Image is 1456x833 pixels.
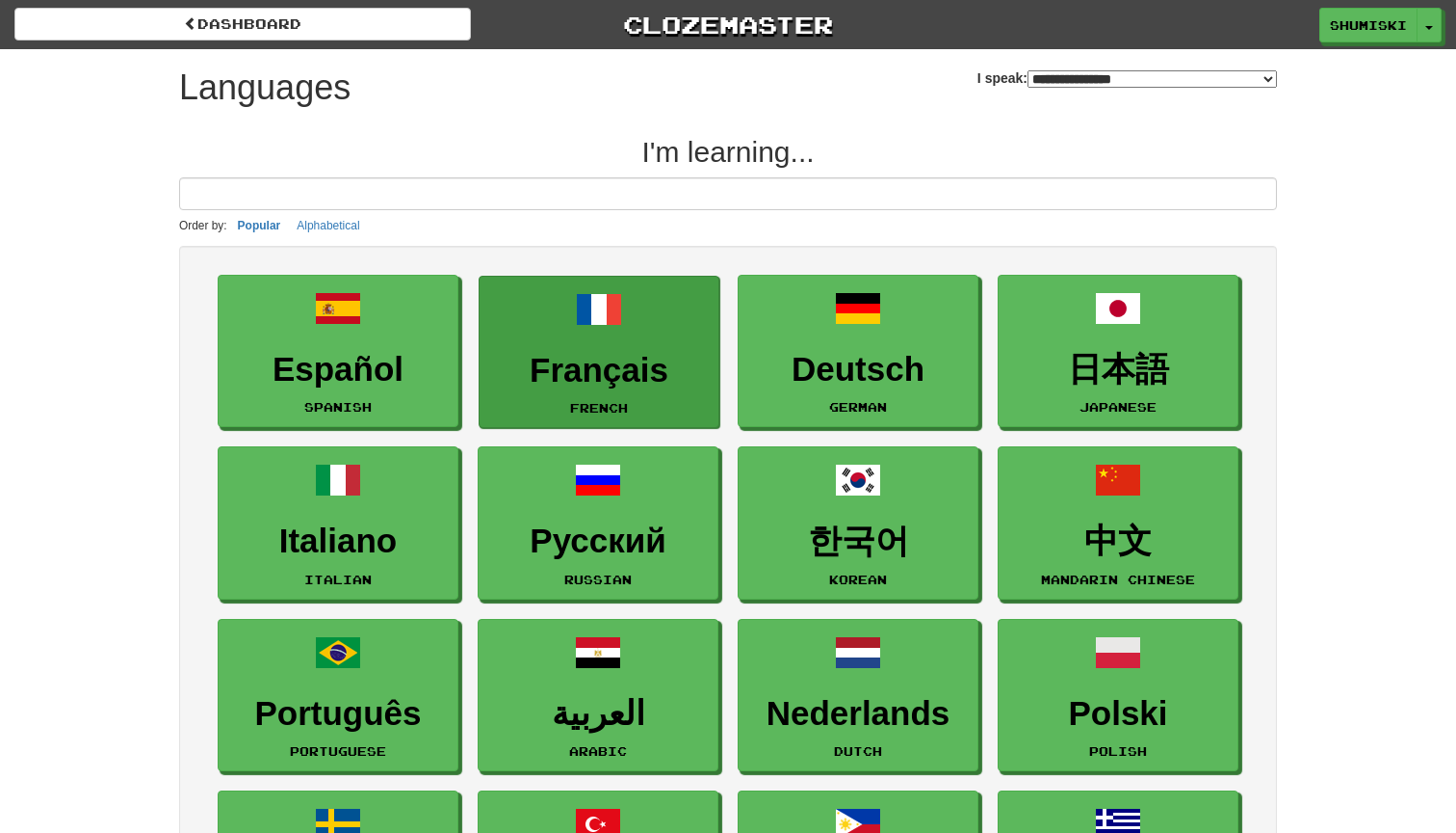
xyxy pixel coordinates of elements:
button: Alphabetical [291,215,365,236]
h3: Italiano [228,523,448,560]
small: Portuguese [290,744,386,758]
h3: Français [489,352,709,390]
a: dashboard [14,8,471,40]
small: Polish [1089,744,1147,758]
a: 日本語Japanese [998,275,1238,428]
small: Italian [304,573,372,586]
a: PolskiPolish [998,619,1238,772]
select: I speak: [1027,70,1277,88]
a: shumiski [1319,8,1417,42]
a: 한국어Korean [738,446,978,600]
a: NederlandsDutch [738,619,978,772]
a: PortuguêsPortuguese [218,619,458,772]
h2: I'm learning... [179,136,1277,168]
label: I speak: [977,68,1277,88]
a: العربيةArabic [478,619,718,772]
span: shumiski [1330,16,1407,34]
small: German [829,400,887,414]
h3: Nederlands [748,695,968,733]
small: Mandarin Chinese [1041,573,1195,586]
small: Arabic [569,744,627,758]
small: Order by: [179,219,227,232]
small: Korean [829,573,887,586]
h3: Deutsch [748,351,968,389]
a: 中文Mandarin Chinese [998,446,1238,600]
small: Dutch [834,744,882,758]
button: Popular [232,215,287,236]
h3: العربية [488,695,708,733]
h3: 日本語 [1008,351,1228,389]
small: Japanese [1079,400,1157,414]
h3: Русский [488,523,708,560]
a: РусскийRussian [478,446,718,600]
h3: Português [228,695,448,733]
a: EspañolSpanish [218,275,458,428]
h3: Polski [1008,695,1228,733]
a: DeutschGerman [738,275,978,428]
a: FrançaisFrench [479,276,719,429]
small: Spanish [304,400,372,414]
small: Russian [564,573,632,586]
h3: Español [228,351,448,389]
h3: 한국어 [748,523,968,560]
h3: 中文 [1008,523,1228,560]
a: ItalianoItalian [218,446,458,600]
small: French [570,401,628,415]
h1: Languages [179,68,351,107]
a: Clozemaster [500,8,956,41]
